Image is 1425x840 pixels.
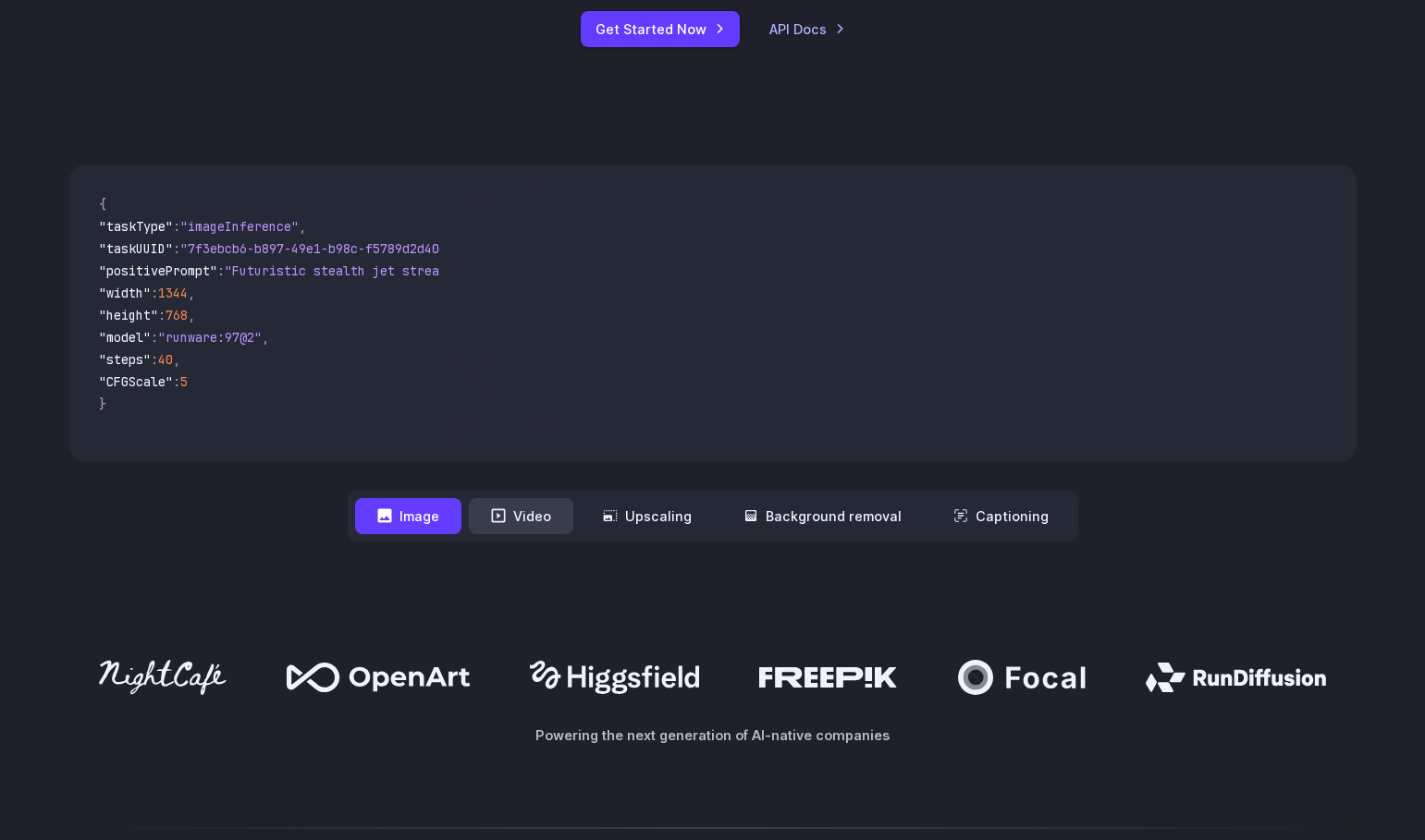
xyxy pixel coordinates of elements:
[355,498,461,534] button: Image
[225,262,898,279] span: "Futuristic stealth jet streaking through a neon-lit cityscape with glowing purple exhaust"
[99,307,158,323] span: "height"
[99,396,106,412] span: }
[180,240,461,257] span: "7f3ebcb6-b897-49e1-b98c-f5789d2d40d7"
[99,196,106,213] span: {
[99,218,173,235] span: "taskType"
[180,218,299,235] span: "imageInference"
[299,218,306,235] span: ,
[188,307,195,323] span: ,
[469,498,573,534] button: Video
[158,351,173,368] span: 40
[262,329,269,346] span: ,
[931,498,1071,534] button: Captioning
[99,262,217,279] span: "positivePrompt"
[69,724,1357,746] p: Powering the next generation of AI-native companies
[173,240,180,257] span: :
[99,373,173,390] span: "CFGScale"
[151,285,158,301] span: :
[188,285,195,301] span: ,
[158,285,188,301] span: 1344
[99,240,173,257] span: "taskUUID"
[158,307,166,323] span: :
[721,498,924,534] button: Background removal
[166,307,188,323] span: 768
[173,351,180,368] span: ,
[581,498,714,534] button: Upscaling
[158,329,262,346] span: "runware:97@2"
[769,18,845,40] a: API Docs
[217,262,225,279] span: :
[173,218,180,235] span: :
[173,373,180,390] span: :
[151,329,158,346] span: :
[180,373,188,390] span: 5
[99,351,151,368] span: "steps"
[99,285,151,301] span: "width"
[581,11,740,47] a: Get Started Now
[99,329,151,346] span: "model"
[151,351,158,368] span: :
